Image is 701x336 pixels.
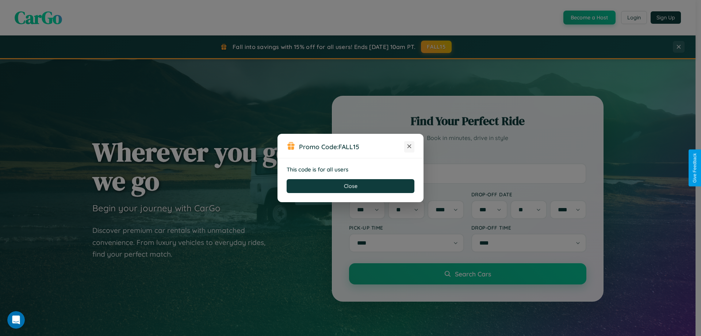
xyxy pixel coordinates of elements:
button: Close [287,179,414,193]
strong: This code is for all users [287,166,348,173]
div: Give Feedback [692,153,697,183]
h3: Promo Code: [299,143,404,151]
b: FALL15 [338,143,359,151]
iframe: Intercom live chat [7,311,25,329]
